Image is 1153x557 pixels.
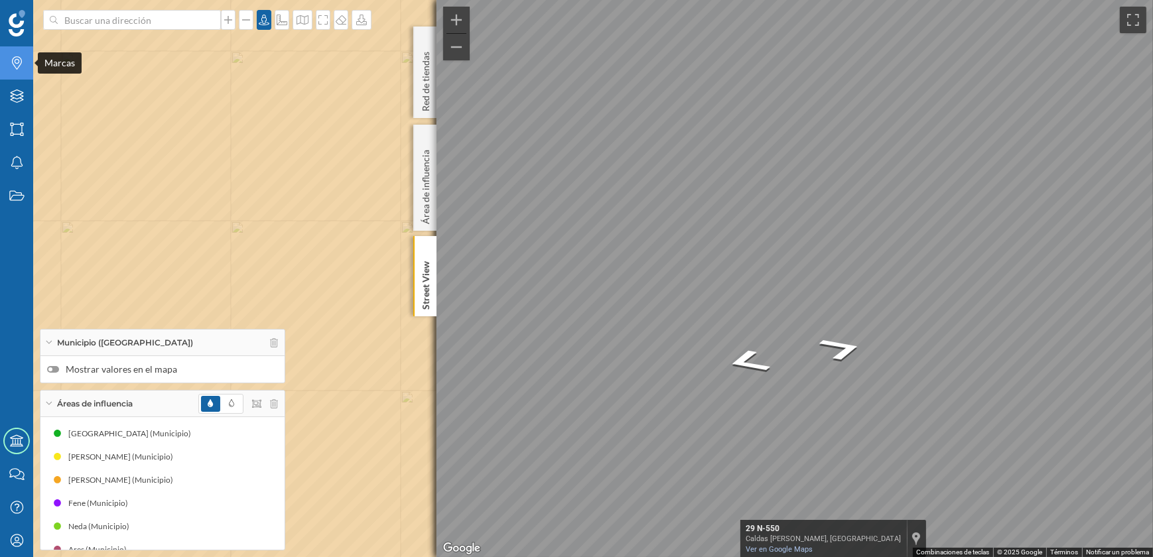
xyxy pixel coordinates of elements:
a: Abre esta zona en Google Maps (se abre en una nueva ventana) [440,540,484,557]
div: Neda (Municipio) [68,520,136,533]
span: © 2025 Google [997,548,1042,556]
div: Caldas [PERSON_NAME], [GEOGRAPHIC_DATA] [746,534,901,543]
div: Marcas [38,52,82,74]
a: Términos (se abre en una nueva pestaña) [1050,548,1078,556]
button: Reducir [443,34,470,60]
img: Geoblink Logo [9,10,25,36]
span: Municipio ([GEOGRAPHIC_DATA]) [57,337,193,349]
label: Mostrar valores en el mapa [47,363,278,376]
button: Combinaciones de teclas [916,548,989,557]
div: 29 N-550 [746,524,901,534]
p: Área de influencia [419,145,433,224]
div: [PERSON_NAME] (Municipio) [68,450,180,464]
span: Soporte [27,9,74,21]
a: Mostrar la ubicación en el mapa [912,531,921,546]
p: Street View [419,256,433,310]
path: Ir hacia el noroeste, N-550 [707,343,789,380]
p: Red de tiendas [419,46,433,111]
img: Google [440,540,484,557]
div: [PERSON_NAME] (Municipio) [68,473,180,487]
a: Ver en Google Maps [746,545,813,554]
span: Áreas de influencia [57,398,133,410]
a: Notificar un problema [1086,548,1149,556]
div: Ares (Municipio) [68,543,133,556]
path: Ir hacia el sudeste, N-550 [800,330,883,367]
div: [GEOGRAPHIC_DATA] (Municipio) [68,427,198,440]
button: Cambiar a la vista en pantalla completa [1120,7,1146,33]
div: Fene (Municipio) [68,497,135,510]
button: Ampliar [443,7,470,33]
